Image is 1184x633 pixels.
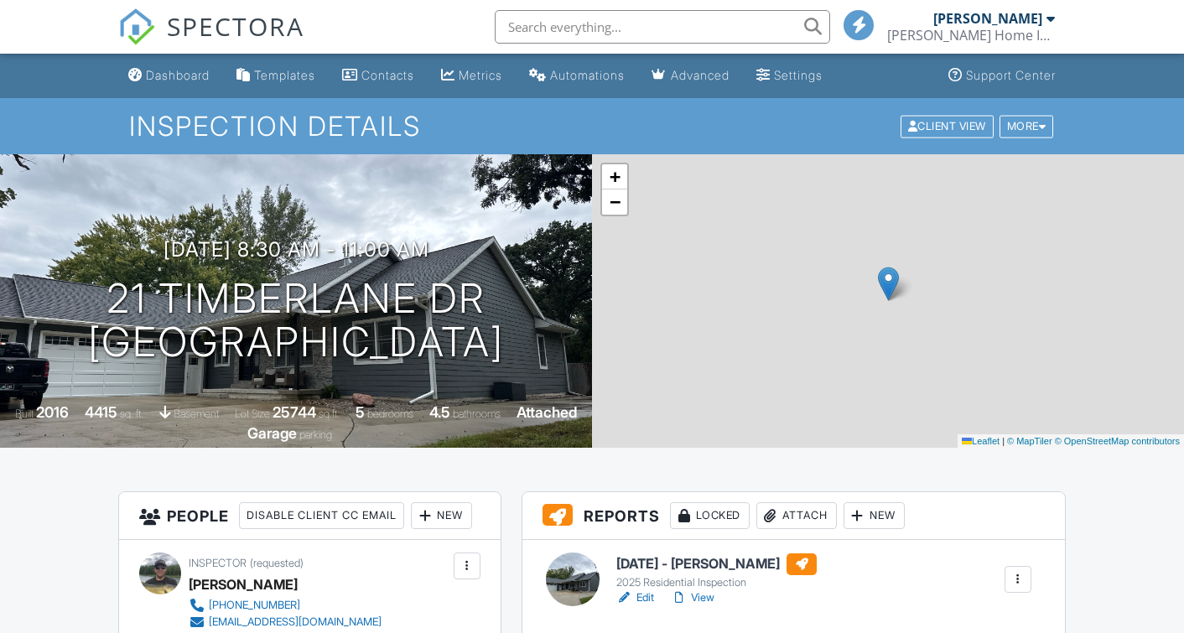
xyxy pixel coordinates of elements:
span: Inspector [189,557,247,569]
input: Search everything... [495,10,830,44]
a: Settings [750,60,829,91]
a: Metrics [434,60,509,91]
span: | [1002,436,1005,446]
div: 25744 [273,403,316,421]
span: − [610,191,621,212]
div: Contacts [361,68,414,82]
a: Automations (Basic) [522,60,631,91]
div: 4.5 [429,403,450,421]
div: New [411,502,472,529]
span: parking [299,428,332,441]
div: Locked [670,502,750,529]
a: Zoom out [602,189,627,215]
div: Templates [254,68,315,82]
h1: Inspection Details [129,112,1055,141]
a: Dashboard [122,60,216,91]
h6: [DATE] - [PERSON_NAME] [616,553,817,575]
span: (requested) [250,557,304,569]
div: Advanced [671,68,730,82]
img: The Best Home Inspection Software - Spectora [118,8,155,45]
a: Support Center [942,60,1062,91]
a: Templates [230,60,322,91]
div: Attach [756,502,837,529]
a: © MapTiler [1007,436,1052,446]
div: Dashboard [146,68,210,82]
img: Marker [878,267,899,301]
span: sq.ft. [319,407,340,420]
div: 4415 [85,403,117,421]
span: sq. ft. [120,407,143,420]
div: Sutter Home Inspections [887,27,1055,44]
div: [PERSON_NAME] [933,10,1042,27]
a: [EMAIL_ADDRESS][DOMAIN_NAME] [189,614,382,630]
a: Leaflet [962,436,1000,446]
span: bathrooms [453,407,501,420]
div: More [1000,115,1054,137]
div: Attached Garage [247,403,578,442]
a: [DATE] - [PERSON_NAME] 2025 Residential Inspection [616,553,817,590]
span: bedrooms [367,407,413,420]
div: Disable Client CC Email [239,502,404,529]
a: © OpenStreetMap contributors [1055,436,1180,446]
h3: Reports [522,492,1065,540]
span: Lot Size [235,407,270,420]
a: SPECTORA [118,23,304,58]
div: [PERSON_NAME] [189,572,298,597]
span: + [610,166,621,187]
a: Contacts [335,60,421,91]
div: Settings [774,68,823,82]
div: [PHONE_NUMBER] [209,599,300,612]
a: View [671,589,714,606]
a: Zoom in [602,164,627,189]
h3: [DATE] 8:30 am - 11:00 am [164,238,429,261]
div: Client View [901,115,994,137]
div: 5 [356,403,365,421]
div: Metrics [459,68,502,82]
a: [PHONE_NUMBER] [189,597,382,614]
div: [EMAIL_ADDRESS][DOMAIN_NAME] [209,615,382,629]
span: basement [174,407,219,420]
a: Advanced [645,60,736,91]
h3: People [119,492,501,540]
div: 2025 Residential Inspection [616,576,817,589]
a: Edit [616,589,654,606]
div: New [844,502,905,529]
div: Automations [550,68,625,82]
div: Support Center [966,68,1056,82]
a: Client View [899,119,998,132]
div: 2016 [36,403,69,421]
span: Built [15,407,34,420]
span: SPECTORA [167,8,304,44]
h1: 21 Timberlane Dr [GEOGRAPHIC_DATA] [88,277,504,366]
